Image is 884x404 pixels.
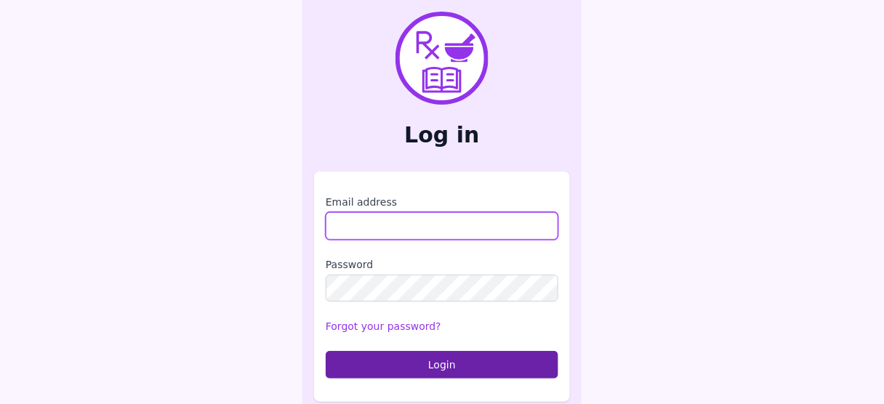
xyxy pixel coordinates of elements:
[326,257,558,272] label: Password
[395,12,489,105] img: PharmXellence Logo
[314,122,570,148] h2: Log in
[326,351,558,379] button: Login
[326,195,558,209] label: Email address
[326,320,441,332] a: Forgot your password?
